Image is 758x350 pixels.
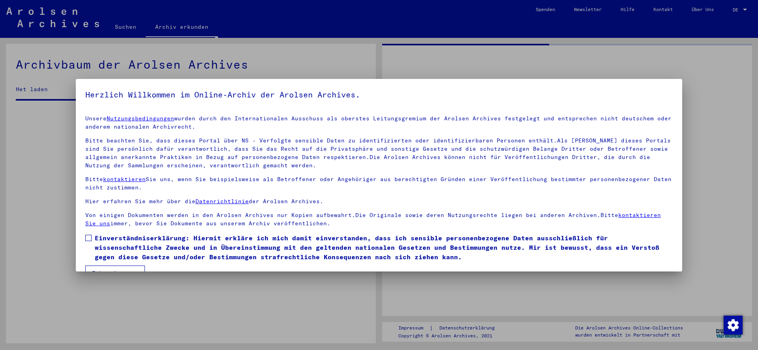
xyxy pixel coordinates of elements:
button: Ich stimme zu [85,266,145,281]
p: Unsere wurden durch den Internationalen Ausschuss als oberstes Leitungsgremium der Arolsen Archiv... [85,114,673,131]
h5: Herzlich Willkommen im Online-Archiv der Arolsen Archives. [85,88,673,101]
a: kontaktieren Sie uns [85,211,661,227]
img: Zustimmung ändern [724,316,743,335]
p: Bitte Sie uns, wenn Sie beispielsweise als Betroffener oder Angehöriger aus berechtigten Gründen ... [85,175,673,192]
a: Datenrichtlinie [195,198,249,205]
span: Einverständniserklärung: Hiermit erkläre ich mich damit einverstanden, dass ich sensible personen... [95,233,673,262]
p: Hier erfahren Sie mehr über die der Arolsen Archives. [85,197,673,206]
a: kontaktieren [103,176,146,183]
a: Nutzungsbedingungen [107,115,174,122]
p: Bitte beachten Sie, dass dieses Portal über NS - Verfolgte sensible Daten zu identifizierten oder... [85,137,673,170]
p: Von einigen Dokumenten werden in den Arolsen Archives nur Kopien aufbewahrt.Die Originale sowie d... [85,211,673,228]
